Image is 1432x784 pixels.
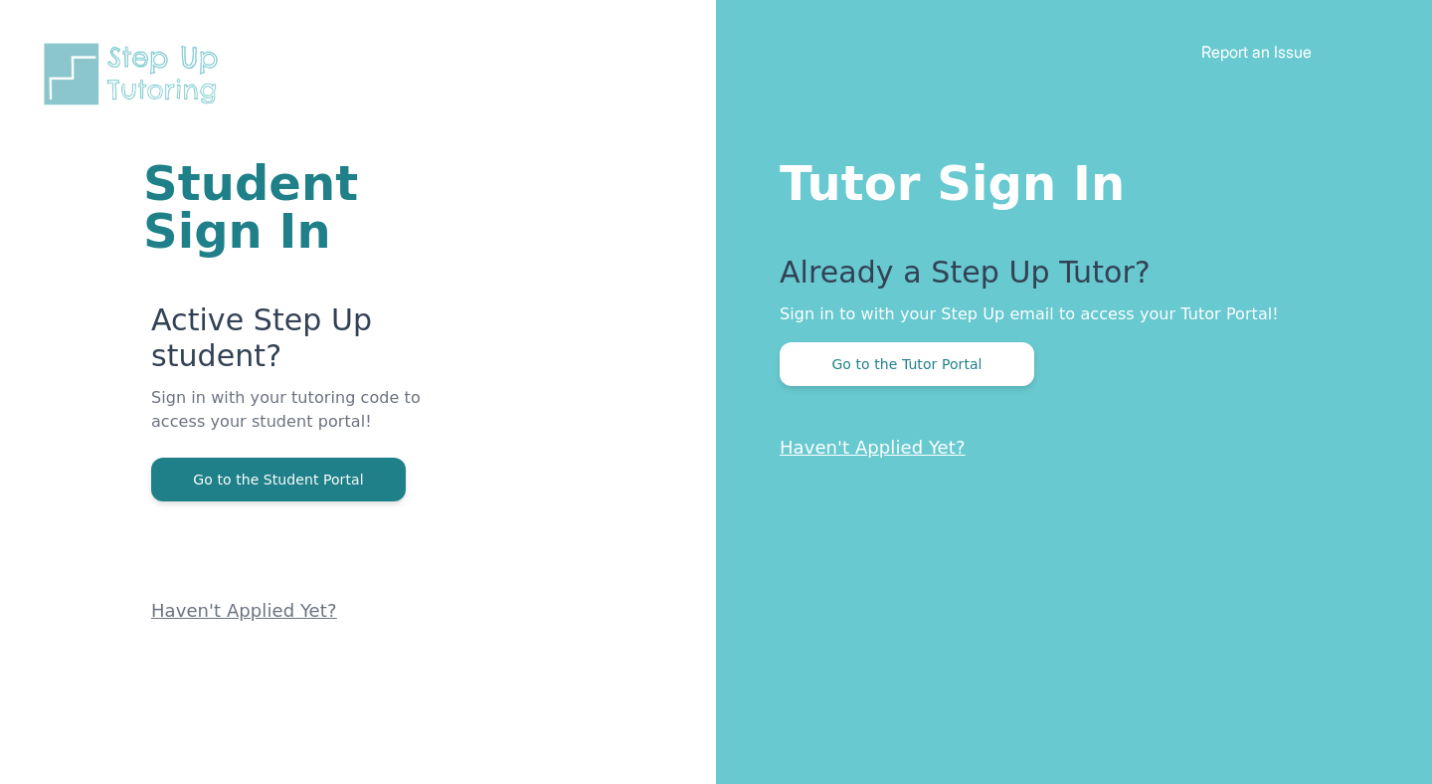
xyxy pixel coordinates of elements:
[780,437,966,458] a: Haven't Applied Yet?
[780,302,1352,326] p: Sign in to with your Step Up email to access your Tutor Portal!
[151,302,477,386] p: Active Step Up student?
[151,386,477,458] p: Sign in with your tutoring code to access your student portal!
[780,255,1352,302] p: Already a Step Up Tutor?
[780,151,1352,207] h1: Tutor Sign In
[151,600,337,621] a: Haven't Applied Yet?
[780,342,1034,386] button: Go to the Tutor Portal
[143,159,477,255] h1: Student Sign In
[780,354,1034,373] a: Go to the Tutor Portal
[1201,42,1312,62] a: Report an Issue
[151,458,406,501] button: Go to the Student Portal
[151,470,406,489] a: Go to the Student Portal
[40,40,231,108] img: Step Up Tutoring horizontal logo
